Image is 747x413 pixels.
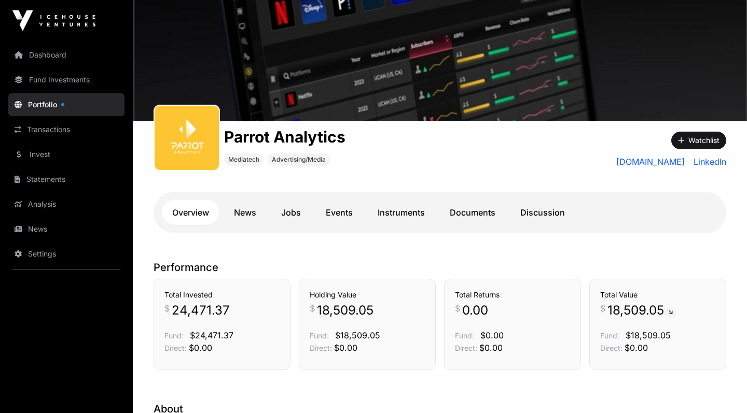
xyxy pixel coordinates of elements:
span: $18,509.05 [335,330,380,340]
a: Statements [8,168,125,191]
a: Transactions [8,118,125,141]
span: Fund: [600,331,619,340]
a: Invest [8,143,125,166]
a: Dashboard [8,44,125,66]
a: Documents [439,200,506,225]
span: $18,509.05 [626,330,671,340]
nav: Tabs [162,200,718,225]
span: 18,509.05 [607,302,677,319]
span: Advertising/Media [272,155,326,164]
span: $0.00 [480,330,504,340]
span: $0.00 [625,343,648,353]
button: Watchlist [671,132,726,149]
img: Screenshot-2024-10-27-at-10.33.02%E2%80%AFAM.png [159,110,215,166]
a: LinkedIn [689,155,726,168]
span: Fund: [164,331,184,340]
span: Direct: [164,344,187,352]
span: $0.00 [189,343,212,353]
a: Jobs [271,200,311,225]
a: News [8,218,125,240]
a: Instruments [367,200,435,225]
h3: Total Returns [455,290,570,300]
a: News [224,200,267,225]
span: Mediatech [228,155,259,164]
span: $0.00 [479,343,503,353]
a: Discussion [510,200,575,225]
span: Direct: [310,344,332,352]
span: Direct: [455,344,477,352]
a: Analysis [8,193,125,216]
span: $ [455,302,460,315]
h3: Holding Value [310,290,425,300]
span: Direct: [600,344,622,352]
h3: Total Value [600,290,715,300]
h3: Total Invested [164,290,280,300]
span: $ [600,302,605,315]
a: Portfolio [8,93,125,116]
a: Fund Investments [8,68,125,91]
a: Overview [162,200,219,225]
a: [DOMAIN_NAME] [616,155,685,168]
h1: Parrot Analytics [224,127,345,146]
span: 0.00 [462,302,488,319]
span: 24,471.37 [172,302,230,319]
span: $0.00 [334,343,357,353]
span: $ [310,302,315,315]
a: Settings [8,243,125,265]
span: 18,509.05 [317,302,374,319]
span: Fund: [455,331,474,340]
a: Events [315,200,363,225]
span: $ [164,302,170,315]
span: Fund: [310,331,329,340]
iframe: Chat Widget [695,363,747,413]
span: $24,471.37 [190,330,233,340]
p: Performance [154,260,726,275]
img: Icehouse Ventures Logo [12,10,95,31]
